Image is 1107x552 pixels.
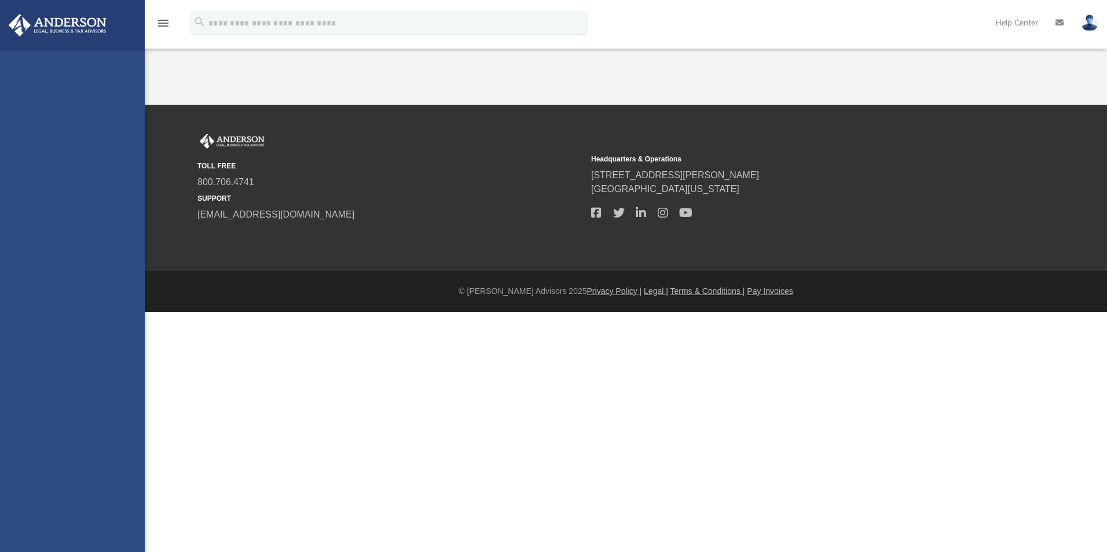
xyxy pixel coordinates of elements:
a: [EMAIL_ADDRESS][DOMAIN_NAME] [197,209,354,219]
img: Anderson Advisors Platinum Portal [5,14,110,36]
a: Terms & Conditions | [670,286,745,296]
img: Anderson Advisors Platinum Portal [197,134,267,149]
i: search [193,16,206,28]
div: © [PERSON_NAME] Advisors 2025 [145,285,1107,297]
img: User Pic [1081,14,1098,31]
small: SUPPORT [197,193,583,204]
small: Headquarters & Operations [591,154,977,164]
a: [STREET_ADDRESS][PERSON_NAME] [591,170,759,180]
a: [GEOGRAPHIC_DATA][US_STATE] [591,184,739,194]
i: menu [156,16,170,30]
small: TOLL FREE [197,161,583,171]
a: Legal | [644,286,668,296]
a: menu [156,22,170,30]
a: Pay Invoices [747,286,793,296]
a: Privacy Policy | [587,286,642,296]
a: 800.706.4741 [197,177,254,187]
